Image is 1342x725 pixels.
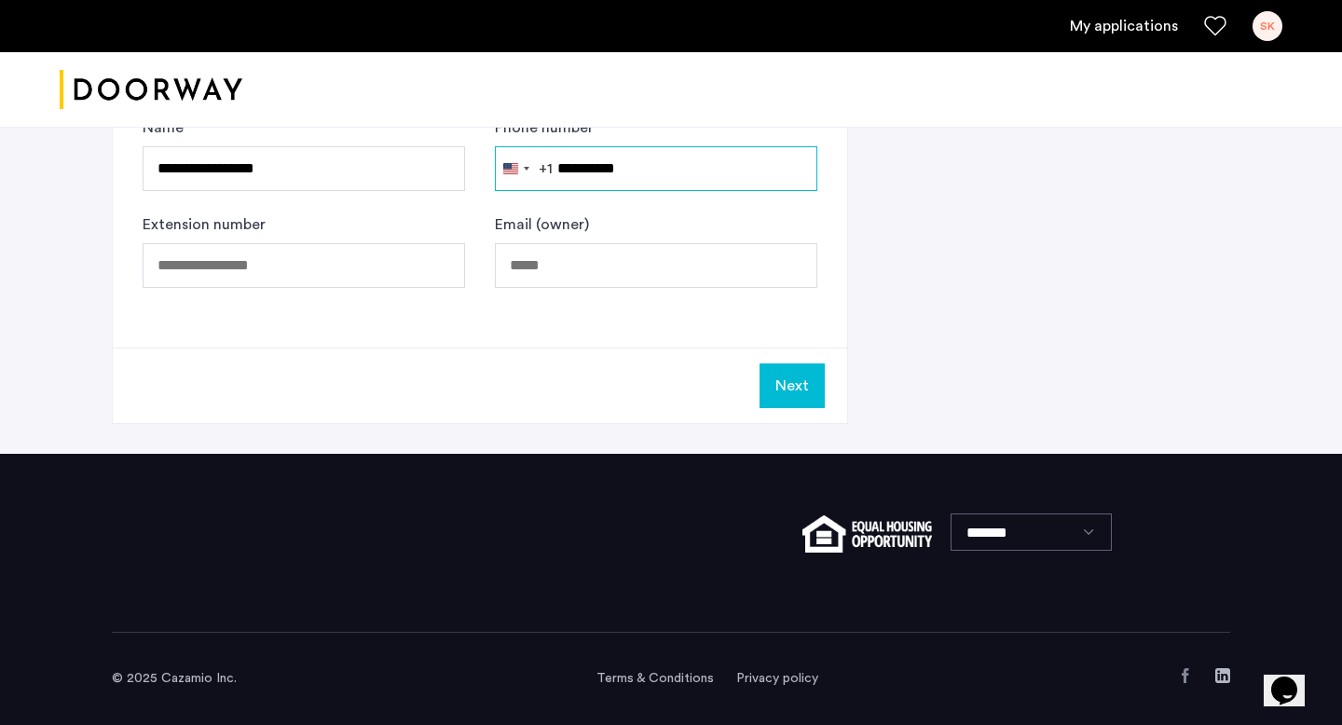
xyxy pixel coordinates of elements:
div: SK [1253,11,1282,41]
span: © 2025 Cazamio Inc. [112,672,237,685]
a: LinkedIn [1215,668,1230,683]
div: +1 [539,157,553,180]
iframe: chat widget [1264,650,1323,706]
img: equal-housing.png [802,515,932,553]
label: Name * [143,116,190,139]
select: Language select [951,513,1112,551]
label: Extension number [143,213,266,236]
img: logo [60,55,242,125]
a: Privacy policy [736,669,818,688]
a: My application [1070,15,1178,37]
a: Terms and conditions [596,669,714,688]
label: Phone number * [495,116,601,139]
a: Cazamio logo [60,55,242,125]
a: Favorites [1204,15,1226,37]
label: Email (owner) [495,213,589,236]
button: Next [760,363,825,408]
a: Facebook [1178,668,1193,683]
button: Selected country [496,147,553,190]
